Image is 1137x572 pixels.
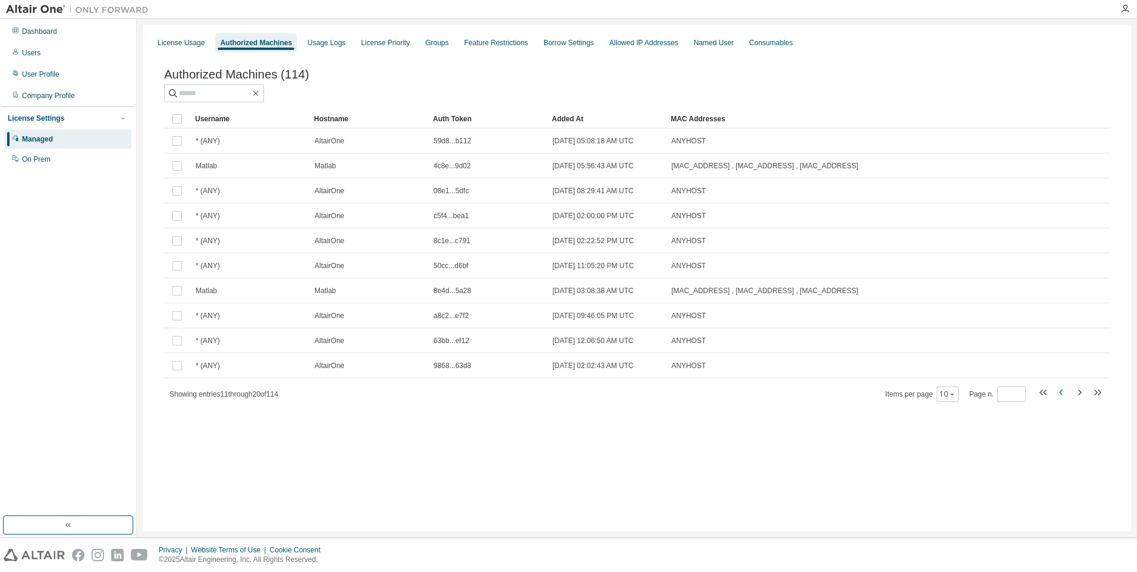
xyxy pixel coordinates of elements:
span: Matlab [315,286,336,296]
span: 9868...63d8 [434,361,471,370]
div: Borrow Settings [544,38,594,48]
div: Managed [22,134,53,144]
span: Page n. [969,386,1026,402]
div: Added At [552,109,661,128]
div: Groups [425,38,448,48]
div: License Settings [8,114,64,123]
span: 59d8...b112 [434,136,471,146]
span: [MAC_ADDRESS] , [MAC_ADDRESS] , [MAC_ADDRESS] [671,161,858,171]
div: Cookie Consent [269,545,327,555]
span: ANYHOST [671,136,706,146]
span: AltairOne [315,336,344,345]
div: Allowed IP Addresses [610,38,679,48]
span: 8e4d...5a28 [434,286,471,296]
span: ANYHOST [671,311,706,320]
div: Privacy [159,545,191,555]
span: [DATE] 03:08:38 AM UTC [552,286,634,296]
span: ANYHOST [671,211,706,221]
p: © 2025 Altair Engineering, Inc. All Rights Reserved. [159,555,328,565]
img: youtube.svg [131,549,148,561]
span: Showing entries 11 through 20 of 114 [169,390,278,398]
span: Matlab [196,286,217,296]
div: Usage Logs [307,38,346,48]
span: * (ANY) [196,336,220,345]
span: [DATE] 02:00:00 PM UTC [552,211,634,221]
img: linkedin.svg [111,549,124,561]
span: * (ANY) [196,311,220,320]
span: * (ANY) [196,361,220,370]
span: 8c1e...c791 [434,236,470,246]
span: 50cc...d6bf [434,261,469,271]
span: 08e1...5dfc [434,186,469,196]
div: License Priority [361,38,410,48]
span: [DATE] 05:56:43 AM UTC [552,161,634,171]
div: Hostname [314,109,423,128]
span: [DATE] 02:22:52 PM UTC [552,236,634,246]
span: Matlab [315,161,336,171]
div: Username [195,109,304,128]
span: ANYHOST [671,261,706,271]
span: AltairOne [315,236,344,246]
span: [DATE] 12:06:50 AM UTC [552,336,634,345]
span: [DATE] 11:05:20 PM UTC [552,261,634,271]
span: 4c8e...9d02 [434,161,471,171]
span: Matlab [196,161,217,171]
span: ANYHOST [671,361,706,370]
span: * (ANY) [196,236,220,246]
div: Users [22,48,40,58]
span: AltairOne [315,186,344,196]
img: facebook.svg [72,549,84,561]
button: 10 [940,389,956,399]
span: [DATE] 09:46:05 PM UTC [552,311,634,320]
div: Feature Restrictions [464,38,528,48]
span: Items per page [885,386,959,402]
span: AltairOne [315,211,344,221]
span: ANYHOST [671,336,706,345]
div: Authorized Machines [220,38,292,48]
div: Consumables [749,38,793,48]
span: c5f4...bea1 [434,211,469,221]
span: AltairOne [315,136,344,146]
div: Auth Token [433,109,542,128]
span: ANYHOST [671,186,706,196]
span: [DATE] 08:29:41 AM UTC [552,186,634,196]
span: * (ANY) [196,186,220,196]
span: Authorized Machines (114) [164,68,309,81]
div: License Usage [158,38,205,48]
div: Named User [693,38,733,48]
span: ANYHOST [671,236,706,246]
span: a8c2...e7f2 [434,311,469,320]
div: On Prem [22,155,51,164]
span: [DATE] 05:08:18 AM UTC [552,136,634,146]
span: AltairOne [315,311,344,320]
span: [MAC_ADDRESS] , [MAC_ADDRESS] , [MAC_ADDRESS] [671,286,858,296]
img: instagram.svg [92,549,104,561]
span: 63bb...ef12 [434,336,469,345]
span: * (ANY) [196,261,220,271]
div: Dashboard [22,27,57,36]
span: [DATE] 02:02:43 AM UTC [552,361,634,370]
img: Altair One [6,4,155,15]
span: AltairOne [315,261,344,271]
div: MAC Addresses [671,109,985,128]
div: Company Profile [22,91,75,100]
span: * (ANY) [196,211,220,221]
span: AltairOne [315,361,344,370]
div: Website Terms of Use [191,545,269,555]
div: User Profile [22,70,59,79]
span: * (ANY) [196,136,220,146]
img: altair_logo.svg [4,549,65,561]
